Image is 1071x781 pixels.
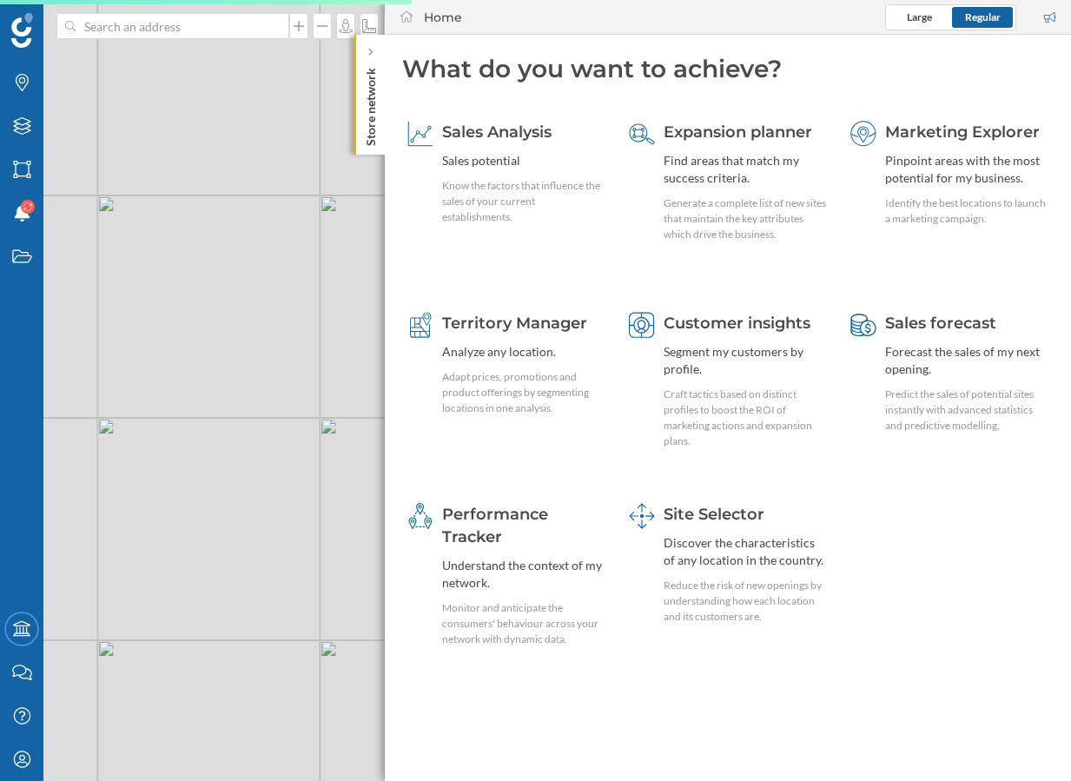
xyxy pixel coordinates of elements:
span: Sales Analysis [442,122,552,142]
span: Sales forecast [885,314,996,333]
div: Craft tactics based on distinct profiles to boost the ROI of marketing actions and expansion plans. [664,387,827,449]
div: Analyze any location. [442,343,605,361]
div: Generate a complete list of new sites that maintain the key attributes which drive the business. [664,195,827,242]
div: Segment my customers by profile. [664,343,827,378]
img: Geoblink Logo [11,13,33,48]
img: explorer.svg [850,121,876,147]
div: Pinpoint areas with the most potential for my business. [885,152,1048,187]
span: Site Selector [664,505,764,524]
p: Store network [362,61,380,146]
div: Predict the sales of potential sites instantly with advanced statistics and predictive modelling. [885,387,1048,434]
div: Discover the characteristics of any location in the country. [664,534,827,569]
div: Understand the context of my network. [442,557,605,592]
div: Forecast the sales of my next opening. [885,343,1048,378]
span: Regular [965,10,1001,23]
img: sales-forecast.svg [850,312,876,338]
div: Monitor and anticipate the consumers' behaviour across your network with dynamic data. [442,600,605,647]
div: Sales potential [442,152,605,169]
span: Territory Manager [442,314,587,333]
div: Identify the best locations to launch a marketing campaign. [885,195,1048,227]
img: search-areas.svg [629,121,655,147]
span: Expansion planner [664,122,812,142]
img: customer-intelligence.svg [629,312,655,338]
div: Know the factors that influence the sales of your current establishments. [442,178,605,225]
img: territory-manager.svg [407,312,433,338]
div: Adapt prices, promotions and product offerings by segmenting locations in one analysis. [442,369,605,416]
div: Home [424,9,462,26]
img: sales-explainer.svg [407,121,433,147]
span: Large [907,10,932,23]
span: Customer insights [664,314,810,333]
img: monitoring-360.svg [407,503,433,529]
div: Find areas that match my success criteria. [664,152,827,187]
div: Reduce the risk of new openings by understanding how each location and its customers are. [664,578,827,625]
img: dashboards-manager.svg [629,503,655,529]
span: Marketing Explorer [885,122,1040,142]
span: Performance Tracker [442,505,548,546]
div: What do you want to achieve? [402,52,1054,85]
